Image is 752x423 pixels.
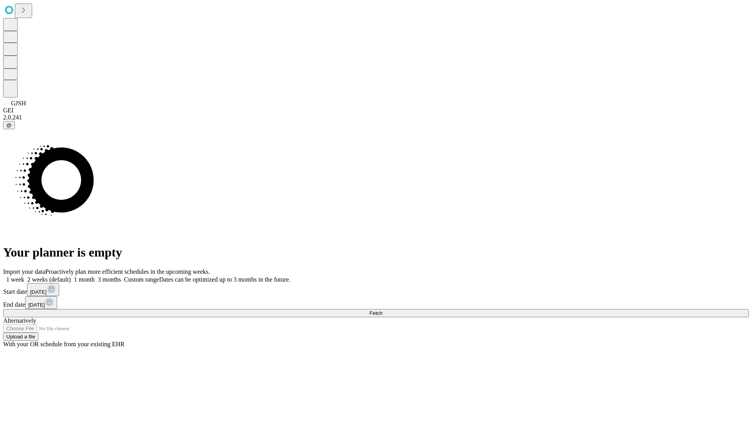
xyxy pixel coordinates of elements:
span: 1 month [74,276,95,283]
span: Custom range [124,276,159,283]
span: [DATE] [30,289,47,295]
div: End date [3,296,749,309]
button: @ [3,121,15,129]
button: Upload a file [3,333,38,341]
button: [DATE] [27,283,59,296]
button: [DATE] [25,296,57,309]
button: Fetch [3,309,749,317]
span: 1 week [6,276,24,283]
span: Alternatively [3,317,36,324]
span: Fetch [369,310,382,316]
span: Import your data [3,268,45,275]
span: 2 weeks (default) [27,276,71,283]
span: Dates can be optimized up to 3 months in the future. [159,276,290,283]
span: @ [6,122,12,128]
span: With your OR schedule from your existing EHR [3,341,125,347]
span: GJSH [11,100,26,107]
span: 3 months [98,276,121,283]
span: Proactively plan more efficient schedules in the upcoming weeks. [45,268,210,275]
h1: Your planner is empty [3,245,749,260]
div: 2.0.241 [3,114,749,121]
span: [DATE] [28,302,45,308]
div: Start date [3,283,749,296]
div: GEI [3,107,749,114]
